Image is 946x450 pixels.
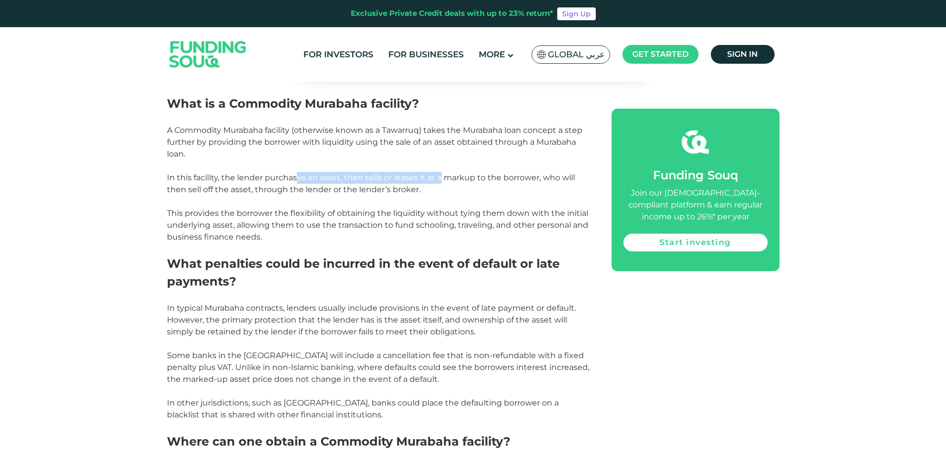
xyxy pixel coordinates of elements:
[632,49,689,59] span: Get started
[682,128,709,156] img: fsicon
[623,234,768,251] a: Start investing
[479,49,505,59] span: More
[167,172,589,196] p: In this facility, the lender purchases an asset, then sells or leases it at a markup to the borro...
[653,168,738,182] span: Funding Souq
[167,96,419,111] strong: What is a Commodity Murabaha facility?
[557,7,596,20] a: Sign Up
[167,434,510,449] strong: Where can one obtain a Commodity Murabaha facility?
[167,350,589,385] p: Some banks in the [GEOGRAPHIC_DATA] will include a cancellation fee that is non-refundable with a...
[301,46,376,63] a: For Investors
[167,397,589,421] p: In other jurisdictions, such as [GEOGRAPHIC_DATA], banks could place the defaulting borrower on a...
[351,8,553,19] div: Exclusive Private Credit deals with up to 23% return*
[167,302,589,338] p: In typical Murabaha contracts, lenders usually include provisions in the event of late payment or...
[167,256,560,288] strong: What penalties could be incurred in the event of default or late payments?
[711,45,775,64] a: Sign in
[623,187,768,223] div: Join our [DEMOGRAPHIC_DATA]-compliant platform & earn regular income up to 26%* per year
[548,49,605,60] span: Global عربي
[167,207,589,243] p: This provides the borrower the flexibility of obtaining the liquidity without tying them down wit...
[167,124,589,160] p: A Commodity Murabaha facility (otherwise known as a Tawarruq) takes the Murabaha loan concept a s...
[537,50,546,59] img: SA Flag
[386,46,466,63] a: For Businesses
[160,30,256,80] img: Logo
[727,49,758,59] span: Sign in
